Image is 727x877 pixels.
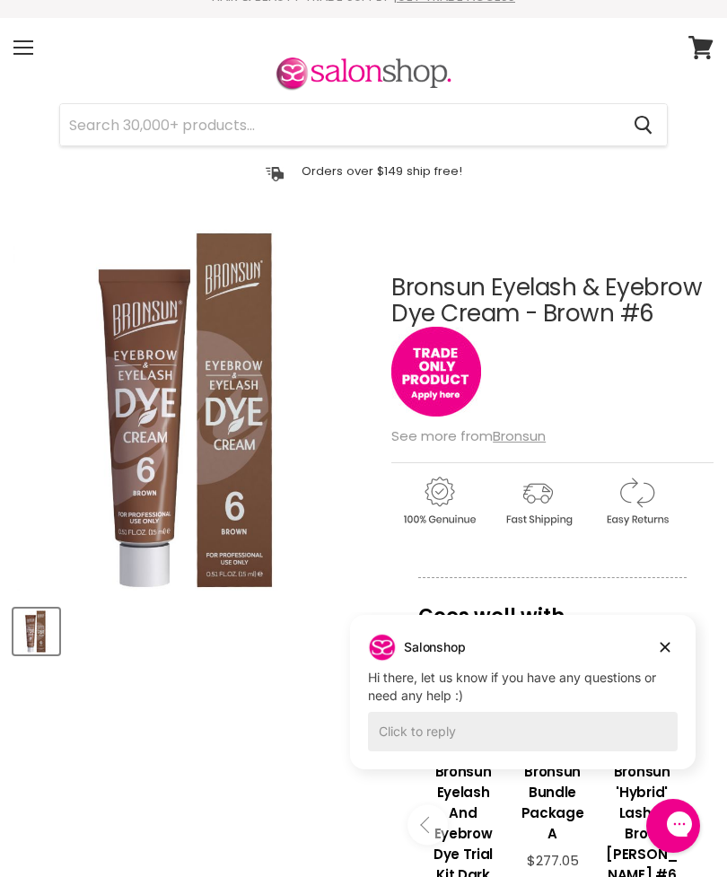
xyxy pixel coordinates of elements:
[391,474,486,529] img: genuine.gif
[11,603,377,654] div: Product thumbnails
[517,761,589,844] h3: Bronsun Bundle Package A
[391,275,714,327] h1: Bronsun Eyelash & Eyebrow Dye Cream - Brown #6
[391,426,546,445] span: See more from
[490,474,585,529] img: shipping.gif
[15,610,57,653] img: Bronsun Eyelash & Eyebrow Dye Cream - Brown #6
[517,748,589,853] a: View product:Bronsun Bundle Package A
[589,474,684,529] img: returns.gif
[302,163,462,179] p: Orders over $149 ship free!
[391,327,481,417] img: tradeonly_small.jpg
[59,103,668,146] form: Product
[637,793,709,859] iframe: Gorgias live chat messenger
[619,104,667,145] button: Search
[418,577,687,636] p: Goes well with
[337,612,709,796] iframe: Gorgias live chat campaigns
[13,609,59,654] button: Bronsun Eyelash & Eyebrow Dye Cream - Brown #6
[13,230,374,591] div: Bronsun Eyelash & Eyebrow Dye Cream - Brown #6 image. Click or Scroll to Zoom.
[493,426,546,445] a: Bronsun
[60,104,619,145] input: Search
[527,851,579,870] span: $277.05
